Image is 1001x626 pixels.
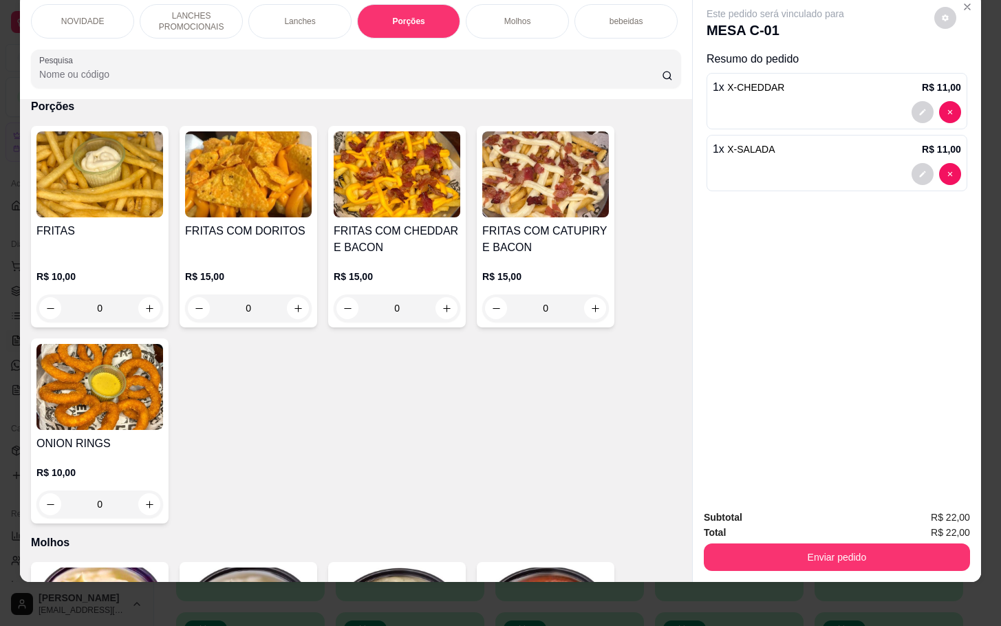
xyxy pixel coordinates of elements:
[504,16,531,27] p: Molhos
[704,512,742,523] strong: Subtotal
[392,16,424,27] p: Porções
[36,344,163,430] img: product-image
[707,21,844,40] p: MESA C-01
[36,466,163,479] p: R$ 10,00
[482,270,609,283] p: R$ 15,00
[707,7,844,21] p: Este pedido será vinculado para
[36,223,163,239] h4: FRITAS
[39,54,78,66] label: Pesquisa
[185,270,312,283] p: R$ 15,00
[912,163,934,185] button: decrease-product-quantity
[713,79,785,96] p: 1 x
[185,223,312,239] h4: FRITAS COM DORITOS
[284,16,315,27] p: Lanches
[482,223,609,256] h4: FRITAS COM CATUPIRY E BACON
[334,223,460,256] h4: FRITAS COM CHEDDAR E BACON
[610,16,643,27] p: bebeidas
[185,131,312,217] img: product-image
[31,98,681,115] p: Porções
[334,270,460,283] p: R$ 15,00
[931,510,970,525] span: R$ 22,00
[939,163,961,185] button: decrease-product-quantity
[939,101,961,123] button: decrease-product-quantity
[934,7,956,29] button: decrease-product-quantity
[334,131,460,217] img: product-image
[61,16,105,27] p: NOVIDADE
[482,131,609,217] img: product-image
[704,527,726,538] strong: Total
[931,525,970,540] span: R$ 22,00
[727,144,775,155] span: X-SALADA
[713,141,775,158] p: 1 x
[151,10,231,32] p: LANCHES PROMOCIONAIS
[39,67,662,81] input: Pesquisa
[707,51,967,67] p: Resumo do pedido
[922,80,961,94] p: R$ 11,00
[36,270,163,283] p: R$ 10,00
[912,101,934,123] button: decrease-product-quantity
[36,435,163,452] h4: ONION RINGS
[727,82,784,93] span: X-CHEDDAR
[36,131,163,217] img: product-image
[704,543,970,571] button: Enviar pedido
[31,535,681,551] p: Molhos
[922,142,961,156] p: R$ 11,00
